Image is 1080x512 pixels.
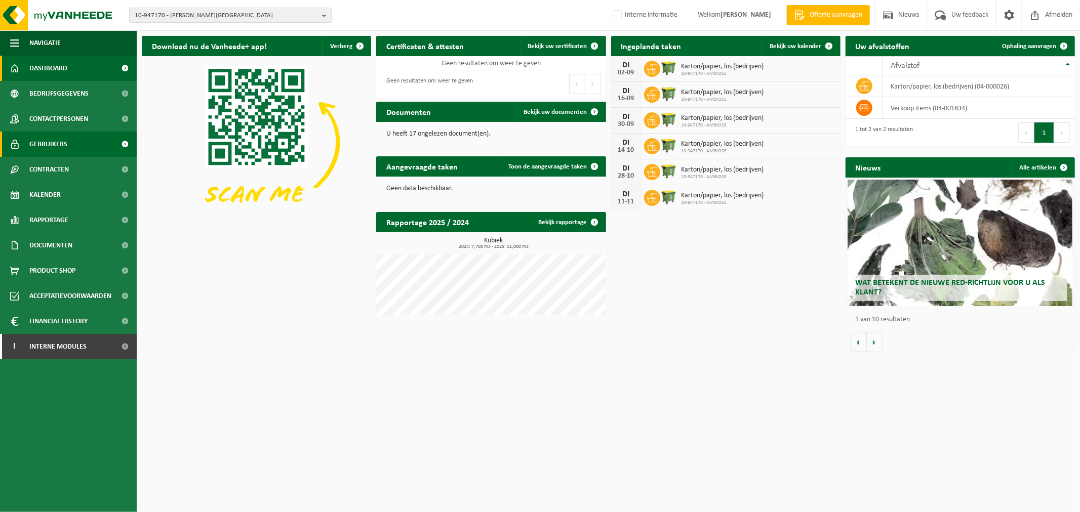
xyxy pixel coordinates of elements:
[616,173,636,180] div: 28-10
[509,163,587,170] span: Toon de aangevraagde taken
[660,111,677,128] img: WB-1100-HPE-GN-50
[386,131,595,138] p: U heeft 17 ongelezen document(en).
[135,8,318,23] span: 10-947170 - [PERSON_NAME][GEOGRAPHIC_DATA]
[682,174,764,180] span: 10-947170 - AMBIOSE
[682,140,764,148] span: Karton/papier, los (bedrijven)
[851,332,867,352] button: Vorige
[867,332,883,352] button: Volgende
[29,258,75,283] span: Product Shop
[381,244,606,249] span: 2024: 7,700 m3 - 2025: 11,000 m3
[762,36,839,56] a: Bekijk uw kalender
[682,71,764,77] span: 10-947170 - AMBIOSE
[29,182,61,207] span: Kalender
[376,56,606,70] td: Geen resultaten om weer te geven
[616,61,636,69] div: DI
[660,59,677,76] img: WB-1100-HPE-GN-50
[322,36,370,56] button: Verberg
[846,157,891,177] h2: Nieuws
[29,81,89,106] span: Bedrijfsgegevens
[520,36,605,56] a: Bekijk uw certificaten
[386,185,595,192] p: Geen data beschikbaar.
[29,56,67,81] span: Dashboard
[660,137,677,154] img: WB-1100-HPE-GN-50
[129,8,332,23] button: 10-947170 - [PERSON_NAME][GEOGRAPHIC_DATA]
[616,147,636,154] div: 14-10
[846,36,920,56] h2: Uw afvalstoffen
[682,63,764,71] span: Karton/papier, los (bedrijven)
[376,36,474,56] h2: Certificaten & attesten
[10,334,19,359] span: I
[616,121,636,128] div: 30-09
[616,95,636,102] div: 16-09
[660,188,677,205] img: WB-1100-HPE-GN-50
[660,162,677,180] img: WB-1100-HPE-GN-50
[770,43,822,50] span: Bekijk uw kalender
[1054,122,1070,143] button: Next
[616,87,636,95] div: DI
[569,74,585,94] button: Previous
[142,36,277,56] h2: Download nu de Vanheede+ app!
[585,74,601,94] button: Next
[616,190,636,198] div: DI
[1011,157,1074,178] a: Alle artikelen
[501,156,605,177] a: Toon de aangevraagde taken
[29,309,88,334] span: Financial History
[531,212,605,232] a: Bekijk rapportage
[994,36,1074,56] a: Ophaling aanvragen
[883,97,1075,119] td: verkoop items (04-001834)
[29,157,69,182] span: Contracten
[376,212,479,232] h2: Rapportage 2025 / 2024
[851,121,913,144] div: 1 tot 2 van 2 resultaten
[616,139,636,147] div: DI
[682,192,764,200] span: Karton/papier, los (bedrijven)
[682,122,764,129] span: 10-947170 - AMBIOSE
[528,43,587,50] span: Bekijk uw certificaten
[1034,122,1054,143] button: 1
[376,156,468,176] h2: Aangevraagde taken
[807,10,865,20] span: Offerte aanvragen
[29,207,68,233] span: Rapportage
[381,73,473,95] div: Geen resultaten om weer te geven
[29,334,87,359] span: Interne modules
[142,56,371,228] img: Download de VHEPlus App
[524,109,587,115] span: Bekijk uw documenten
[611,8,677,23] label: Interne informatie
[611,36,692,56] h2: Ingeplande taken
[883,75,1075,97] td: karton/papier, los (bedrijven) (04-000026)
[616,164,636,173] div: DI
[29,106,88,132] span: Contactpersonen
[682,89,764,97] span: Karton/papier, los (bedrijven)
[616,69,636,76] div: 02-09
[682,148,764,154] span: 10-947170 - AMBIOSE
[29,132,67,157] span: Gebruikers
[376,102,441,121] h2: Documenten
[682,200,764,206] span: 10-947170 - AMBIOSE
[616,198,636,205] div: 11-11
[856,316,1070,323] p: 1 van 10 resultaten
[848,180,1072,306] a: Wat betekent de nieuwe RED-richtlijn voor u als klant?
[721,11,771,19] strong: [PERSON_NAME]
[1002,43,1056,50] span: Ophaling aanvragen
[855,279,1045,296] span: Wat betekent de nieuwe RED-richtlijn voor u als klant?
[682,114,764,122] span: Karton/papier, los (bedrijven)
[29,30,61,56] span: Navigatie
[330,43,352,50] span: Verberg
[682,166,764,174] span: Karton/papier, los (bedrijven)
[682,97,764,103] span: 10-947170 - AMBIOSE
[616,113,636,121] div: DI
[891,62,919,70] span: Afvalstof
[1018,122,1034,143] button: Previous
[29,233,72,258] span: Documenten
[516,102,605,122] a: Bekijk uw documenten
[786,5,870,25] a: Offerte aanvragen
[381,237,606,249] h3: Kubiek
[660,85,677,102] img: WB-1100-HPE-GN-50
[29,283,111,309] span: Acceptatievoorwaarden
